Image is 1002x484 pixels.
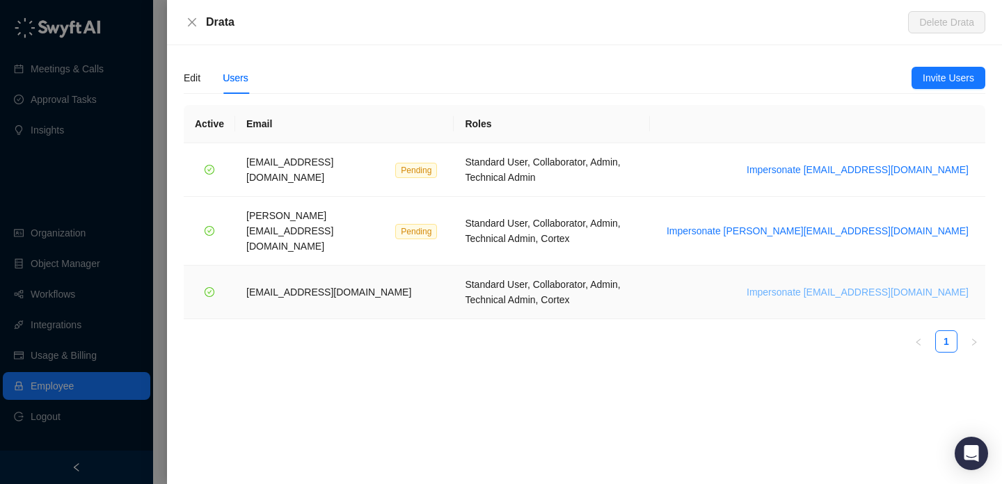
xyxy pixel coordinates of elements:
button: Impersonate [PERSON_NAME][EMAIL_ADDRESS][DOMAIN_NAME] [661,223,974,239]
div: Edit [184,70,200,86]
li: 1 [935,330,957,353]
span: left [914,338,923,346]
button: Impersonate [EMAIL_ADDRESS][DOMAIN_NAME] [741,161,974,178]
span: right [970,338,978,346]
span: [EMAIL_ADDRESS][DOMAIN_NAME] [246,156,333,183]
button: right [963,330,985,353]
span: Impersonate [PERSON_NAME][EMAIL_ADDRESS][DOMAIN_NAME] [667,223,969,239]
span: check-circle [205,226,214,236]
span: [EMAIL_ADDRESS][DOMAIN_NAME] [246,287,411,298]
td: Standard User, Collaborator, Admin, Technical Admin, Cortex [454,197,649,266]
span: Pending [395,163,437,178]
div: Open Intercom Messenger [955,437,988,470]
span: Invite Users [923,70,974,86]
button: left [907,330,930,353]
span: Impersonate [EMAIL_ADDRESS][DOMAIN_NAME] [747,284,969,300]
span: Pending [395,224,437,239]
span: close [186,17,198,28]
li: Previous Page [907,330,930,353]
a: 1 [936,331,957,352]
span: check-circle [205,287,214,297]
span: check-circle [205,165,214,175]
td: Standard User, Collaborator, Admin, Technical Admin [454,143,649,197]
span: Impersonate [EMAIL_ADDRESS][DOMAIN_NAME] [747,162,969,177]
td: Standard User, Collaborator, Admin, Technical Admin, Cortex [454,266,649,319]
span: [PERSON_NAME][EMAIL_ADDRESS][DOMAIN_NAME] [246,210,333,252]
th: Roles [454,105,649,143]
div: Drata [206,14,908,31]
div: Users [223,70,248,86]
th: Email [235,105,454,143]
button: Impersonate [EMAIL_ADDRESS][DOMAIN_NAME] [741,284,974,300]
button: Delete Drata [908,11,985,33]
li: Next Page [963,330,985,353]
button: Close [184,14,200,31]
th: Active [184,105,235,143]
button: Invite Users [912,67,985,89]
